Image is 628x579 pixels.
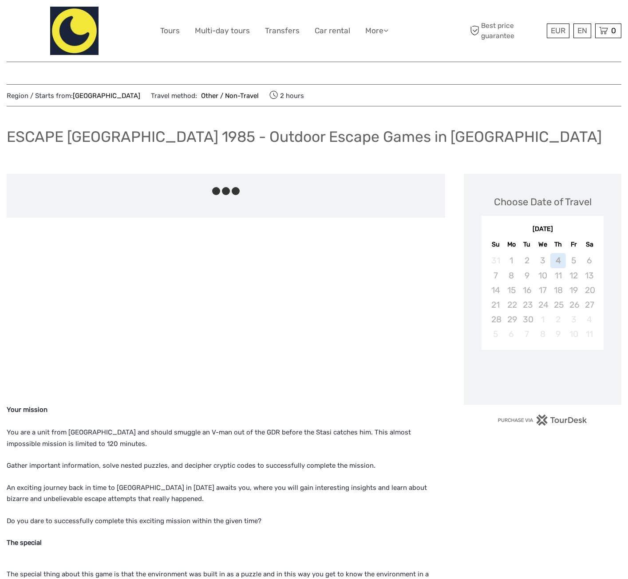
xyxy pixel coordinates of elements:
[550,239,566,250] div: Th
[315,24,350,37] a: Car rental
[151,89,259,102] span: Travel method:
[73,92,140,100] a: [GEOGRAPHIC_DATA]
[488,283,503,297] div: Not available Sunday, September 14th, 2025
[504,268,519,283] div: Not available Monday, September 8th, 2025
[519,268,535,283] div: Not available Tuesday, September 9th, 2025
[488,297,503,312] div: Not available Sunday, September 21st, 2025
[7,460,445,472] p: Gather important information, solve nested puzzles, and decipher cryptic codes to successfully co...
[7,404,445,450] p: You are a unit from [GEOGRAPHIC_DATA] and should smuggle an V-man out of the GDR before the Stasi...
[484,253,600,341] div: month 2025-09
[482,225,604,234] div: [DATE]
[197,92,259,100] a: Other / Non-Travel
[504,239,519,250] div: Mo
[504,297,519,312] div: Not available Monday, September 22nd, 2025
[566,312,581,327] div: Not available Friday, October 3rd, 2025
[488,268,503,283] div: Not available Sunday, September 7th, 2025
[581,297,597,312] div: Not available Saturday, September 27th, 2025
[610,26,617,35] span: 0
[550,312,566,327] div: Not available Thursday, October 2nd, 2025
[504,253,519,268] div: Not available Monday, September 1st, 2025
[519,283,535,297] div: Not available Tuesday, September 16th, 2025
[7,91,140,101] span: Region / Starts from:
[504,312,519,327] div: Not available Monday, September 29th, 2025
[581,283,597,297] div: Not available Saturday, September 20th, 2025
[581,327,597,341] div: Not available Saturday, October 11th, 2025
[488,253,503,268] div: Not available Sunday, August 31st, 2025
[519,297,535,312] div: Not available Tuesday, September 23rd, 2025
[535,268,550,283] div: Not available Wednesday, September 10th, 2025
[7,128,602,146] h1: ESCAPE [GEOGRAPHIC_DATA] 1985 - Outdoor Escape Games in [GEOGRAPHIC_DATA]
[551,26,565,35] span: EUR
[494,195,592,209] div: Choose Date of Travel
[535,253,550,268] div: Not available Wednesday, September 3rd, 2025
[573,23,591,38] div: EN
[468,21,545,40] span: Best price guarantee
[535,239,550,250] div: We
[365,24,388,37] a: More
[550,327,566,341] div: Not available Thursday, October 9th, 2025
[488,327,503,341] div: Not available Sunday, October 5th, 2025
[504,327,519,341] div: Not available Monday, October 6th, 2025
[566,327,581,341] div: Not available Friday, October 10th, 2025
[550,283,566,297] div: Not available Thursday, September 18th, 2025
[535,283,550,297] div: Not available Wednesday, September 17th, 2025
[269,89,304,102] span: 2 hours
[540,373,545,379] div: Loading...
[7,516,445,527] p: Do you dare to successfully complete this exciting mission within the given time?
[50,7,99,55] img: 2066-4d643cc3-4445-40ac-aa53-4987b8ec535d_logo_big.jpg
[519,312,535,327] div: Not available Tuesday, September 30th, 2025
[265,24,300,37] a: Transfers
[550,268,566,283] div: Not available Thursday, September 11th, 2025
[504,283,519,297] div: Not available Monday, September 15th, 2025
[535,327,550,341] div: Not available Wednesday, October 8th, 2025
[160,24,180,37] a: Tours
[566,297,581,312] div: Not available Friday, September 26th, 2025
[535,312,550,327] div: Not available Wednesday, October 1st, 2025
[7,406,47,414] strong: Your mission
[566,283,581,297] div: Not available Friday, September 19th, 2025
[488,239,503,250] div: Su
[7,539,42,547] strong: The special
[535,297,550,312] div: Not available Wednesday, September 24th, 2025
[581,239,597,250] div: Sa
[519,253,535,268] div: Not available Tuesday, September 2nd, 2025
[488,312,503,327] div: Not available Sunday, September 28th, 2025
[581,253,597,268] div: Not available Saturday, September 6th, 2025
[566,268,581,283] div: Not available Friday, September 12th, 2025
[581,268,597,283] div: Not available Saturday, September 13th, 2025
[519,239,535,250] div: Tu
[498,415,588,426] img: PurchaseViaTourDesk.png
[195,24,250,37] a: Multi-day tours
[519,327,535,341] div: Not available Tuesday, October 7th, 2025
[581,312,597,327] div: Not available Saturday, October 4th, 2025
[566,239,581,250] div: Fr
[550,253,566,268] div: Not available Thursday, September 4th, 2025
[7,482,445,505] p: An exciting journey back in time to [GEOGRAPHIC_DATA] in [DATE] awaits you, where you will gain i...
[566,253,581,268] div: Not available Friday, September 5th, 2025
[550,297,566,312] div: Not available Thursday, September 25th, 2025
